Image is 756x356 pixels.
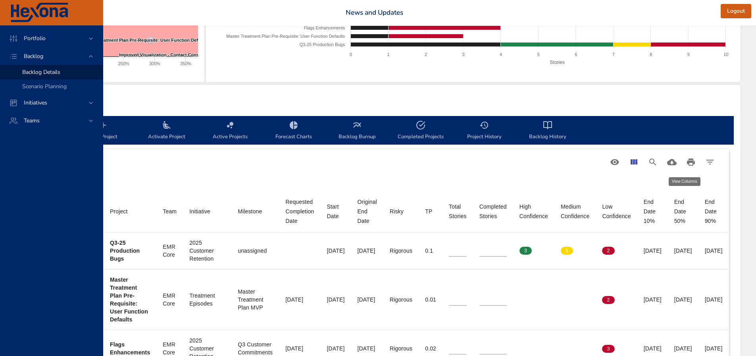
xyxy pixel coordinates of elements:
span: 1 [561,247,573,254]
div: Sort [358,197,377,226]
span: Scenario Planning [22,83,67,90]
div: Initiative [189,207,210,216]
div: Sort [519,202,548,221]
span: Requested Completion Date [285,197,314,226]
div: Total Stories [449,202,467,221]
div: EMR Core [163,243,177,259]
span: 0 [561,345,573,352]
div: unassigned [238,247,273,255]
div: Medium Confidence [561,202,589,221]
div: Team [163,207,177,216]
span: 0 [561,296,573,304]
span: 3 [602,345,614,352]
div: EMR Core [163,292,177,308]
button: Download CSV [662,153,681,172]
span: Logout [727,6,745,16]
button: Search [643,153,662,172]
text: Flags Enhancements [304,25,345,30]
div: Rigorous [390,247,412,255]
div: Sort [163,207,177,216]
div: Sort [189,207,210,216]
div: TP [425,207,432,216]
div: 0.01 [425,296,436,304]
div: [DATE] [644,247,662,255]
text: Q3-25 Production Bugs [300,42,345,47]
div: Treatment Episodes [189,292,225,308]
div: 0.1 [425,247,436,255]
span: 0 [519,345,532,352]
span: Backlog Burnup [330,120,384,141]
text: Master Treatment Plan Pre-Requisite: User Function Defaults [82,38,208,43]
span: Backlog History [521,120,575,141]
span: Teams [17,117,46,124]
span: Risky [390,207,412,216]
span: Project [110,207,150,216]
span: Active Projects [203,120,257,141]
span: Backlog [17,52,50,60]
text: 6 [575,52,577,57]
div: [DATE] [358,296,377,304]
span: Milestone [238,207,273,216]
div: Rigorous [390,296,412,304]
span: Completed Projects [394,120,448,141]
text: Stories [550,60,564,65]
span: TP [425,207,436,216]
div: [DATE] [358,344,377,352]
span: 2 [602,247,614,254]
text: 7 [612,52,615,57]
text: 9 [687,52,690,57]
div: Start Date [327,202,345,221]
div: High Confidence [519,202,548,221]
div: [DATE] [285,344,314,352]
span: Portfolio [17,35,52,42]
div: [DATE] [674,247,692,255]
div: [DATE] [327,247,345,255]
button: View Columns [624,153,643,172]
b: Master Treatment Plan Pre-Requisite: User Function Defaults [110,277,148,323]
div: [DATE] [644,296,662,304]
div: Original End Date [358,197,377,226]
text: 8 [650,52,652,57]
div: [DATE] [644,344,662,352]
text: 3 [462,52,464,57]
div: Rigorous [390,344,412,352]
div: [DATE] [674,344,692,352]
div: Sort [561,202,589,221]
div: [DATE] [705,344,723,352]
span: Activate Project [140,120,194,141]
button: Standard Views [605,153,624,172]
div: Sort [110,207,128,216]
div: Sort [479,202,507,221]
div: [DATE] [327,296,345,304]
div: [DATE] [285,296,314,304]
text: 300% [149,61,160,66]
div: [DATE] [327,344,345,352]
span: New Project [76,120,130,141]
text: 5 [537,52,540,57]
span: Initiative [189,207,225,216]
text: 1 [387,52,389,57]
text: 0 [350,52,352,57]
text: 350% [180,61,191,66]
img: Hexona [10,3,69,23]
text: 250% [118,61,129,66]
div: Sort [390,207,404,216]
text: Improved Visualization - Contact Consents [119,52,208,57]
div: Milestone [238,207,262,216]
button: Filter Table [700,153,719,172]
text: 2 [425,52,427,57]
div: Master Treatment Plan MVP [238,288,273,311]
span: Forecast Charts [267,120,321,141]
div: Low Confidence [602,202,631,221]
div: Sort [327,202,345,221]
div: 0.02 [425,344,436,352]
div: Completed Stories [479,202,507,221]
div: [DATE] [705,296,723,304]
text: 10 [723,52,728,57]
b: Flags Enhancements [110,341,150,356]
